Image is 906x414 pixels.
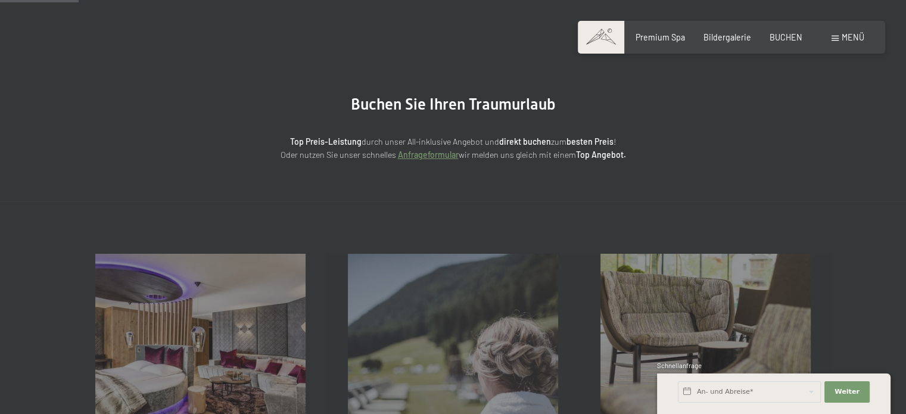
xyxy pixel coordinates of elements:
[835,387,860,397] span: Weiter
[636,32,685,42] a: Premium Spa
[191,135,715,162] p: durch unser All-inklusive Angebot und zum ! Oder nutzen Sie unser schnelles wir melden uns gleich...
[824,381,870,403] button: Weiter
[499,136,551,147] strong: direkt buchen
[842,32,864,42] span: Menü
[770,32,802,42] a: BUCHEN
[576,150,626,160] strong: Top Angebot.
[351,95,556,113] span: Buchen Sie Ihren Traumurlaub
[398,150,459,160] a: Anfrageformular
[566,136,614,147] strong: besten Preis
[290,136,362,147] strong: Top Preis-Leistung
[657,362,702,369] span: Schnellanfrage
[703,32,751,42] a: Bildergalerie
